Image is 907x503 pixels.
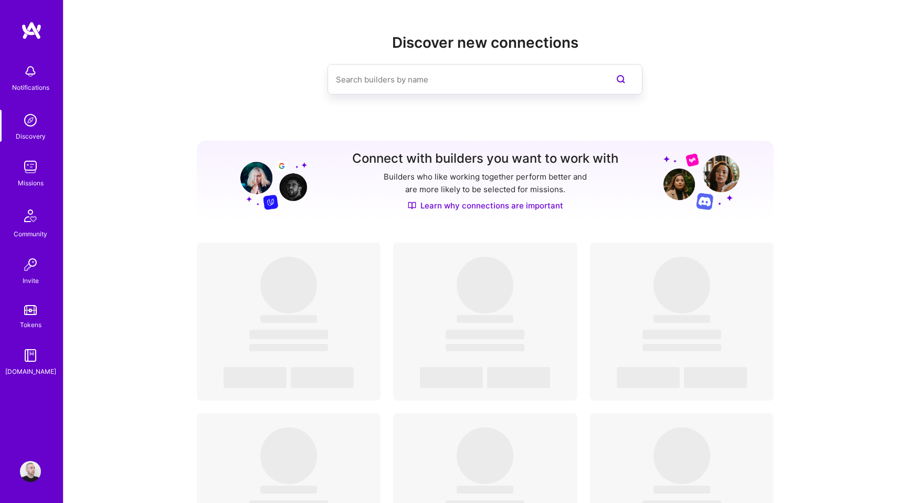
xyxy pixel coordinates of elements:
img: Grow your network [231,152,307,210]
img: teamwork [20,156,41,177]
span: ‌ [457,486,513,494]
div: Tokens [20,319,41,330]
div: Community [14,228,47,239]
span: ‌ [653,486,710,494]
span: ‌ [457,315,513,323]
div: Missions [18,177,44,188]
span: ‌ [653,427,710,484]
span: ‌ [446,344,524,351]
img: guide book [20,345,41,366]
span: ‌ [249,344,328,351]
span: ‌ [457,427,513,484]
img: logo [21,21,42,40]
img: Grow your network [663,153,740,210]
span: ‌ [642,344,721,351]
span: ‌ [617,367,680,388]
div: Discovery [16,131,46,142]
img: Invite [20,254,41,275]
img: bell [20,61,41,82]
span: ‌ [457,257,513,313]
span: ‌ [420,367,483,388]
a: Learn why connections are important [408,200,563,211]
h3: Connect with builders you want to work with [352,151,618,166]
h2: Discover new connections [197,34,774,51]
span: ‌ [653,315,710,323]
span: ‌ [249,330,328,339]
span: ‌ [291,367,354,388]
img: discovery [20,110,41,131]
img: tokens [24,305,37,315]
img: Community [18,203,43,228]
i: icon SearchPurple [615,73,627,86]
div: [DOMAIN_NAME] [5,366,56,377]
div: Notifications [12,82,49,93]
span: ‌ [487,367,550,388]
span: ‌ [446,330,524,339]
span: ‌ [224,367,287,388]
img: Discover [408,201,416,210]
span: ‌ [642,330,721,339]
span: ‌ [653,257,710,313]
div: Invite [23,275,39,286]
span: ‌ [260,315,317,323]
span: ‌ [260,486,317,494]
input: Search builders by name [336,66,592,93]
img: User Avatar [20,461,41,482]
span: ‌ [260,257,317,313]
p: Builders who like working together perform better and are more likely to be selected for missions. [382,171,589,196]
span: ‌ [260,427,317,484]
span: ‌ [684,367,747,388]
